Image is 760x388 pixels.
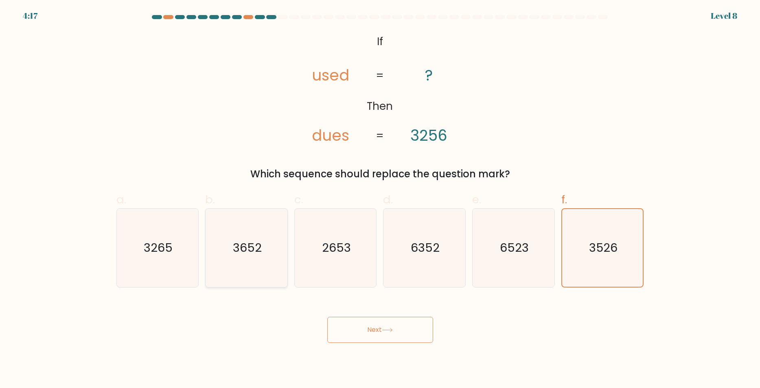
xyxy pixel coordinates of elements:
[425,65,433,86] tspan: ?
[233,240,262,256] text: 3652
[411,125,448,146] tspan: 3256
[711,10,737,22] div: Level 8
[327,317,433,343] button: Next
[23,10,37,22] div: 4:17
[561,192,567,207] span: f.
[205,192,215,207] span: b.
[376,68,384,83] tspan: =
[367,99,393,113] tspan: Then
[312,125,350,146] tspan: dues
[312,65,350,86] tspan: used
[411,240,440,256] text: 6352
[116,192,126,207] span: a.
[285,31,475,147] svg: @import url('[URL][DOMAIN_NAME]);
[322,240,351,256] text: 2653
[294,192,303,207] span: c.
[144,240,173,256] text: 3265
[377,34,383,49] tspan: If
[472,192,481,207] span: e.
[376,129,384,143] tspan: =
[500,240,529,256] text: 6523
[121,167,639,181] div: Which sequence should replace the question mark?
[383,192,393,207] span: d.
[589,240,618,256] text: 3526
